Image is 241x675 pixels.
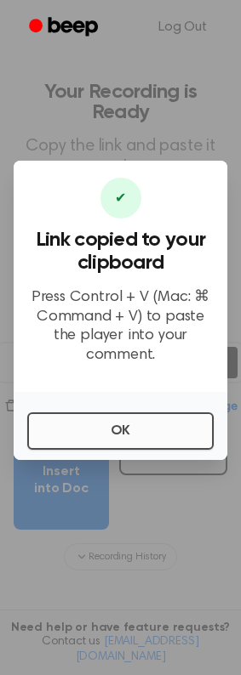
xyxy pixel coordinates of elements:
[27,288,214,365] p: Press Control + V (Mac: ⌘ Command + V) to paste the player into your comment.
[27,229,214,275] h3: Link copied to your clipboard
[17,11,113,44] a: Beep
[27,412,214,450] button: OK
[100,178,141,218] div: ✔
[141,7,224,48] a: Log Out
